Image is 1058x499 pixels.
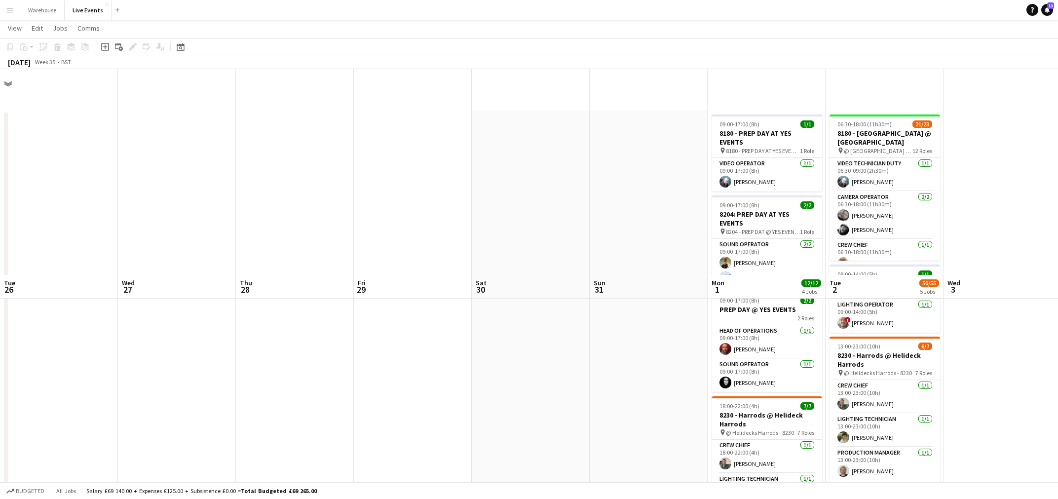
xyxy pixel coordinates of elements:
a: Comms [74,22,104,35]
span: Thu [240,278,252,287]
span: Tue [4,278,15,287]
span: 21/23 [912,120,932,128]
span: 2/2 [800,201,814,209]
app-card-role: Camera Operator2/206:30-18:00 (11h30m)[PERSON_NAME][PERSON_NAME] [830,192,940,239]
button: Live Events [65,0,112,20]
span: 1 Role [800,147,814,154]
div: 4 Jobs [802,288,821,295]
span: 1 Role [800,228,814,235]
span: Fri [358,278,366,287]
span: 12/12 [801,279,821,287]
span: 27 [120,284,135,295]
span: @ [GEOGRAPHIC_DATA] - 8180 [844,147,912,154]
div: BST [61,58,71,66]
app-card-role: Crew Chief1/113:00-23:00 (10h)[PERSON_NAME] [830,380,940,414]
span: 3 [946,284,960,295]
span: Week 35 [33,58,57,66]
span: @ Helidecks Harrods - 8230 [726,429,794,436]
div: 5 Jobs [920,288,939,295]
span: Budgeted [16,488,44,495]
h3: PREP DAY @ YES EVENTS [712,305,822,314]
span: 1/1 [918,270,932,278]
span: 2/2 [800,297,814,304]
app-job-card: 09:00-17:00 (8h)2/28204: PREP DAY AT YES EVENTS 8204 - PREP DAT @ YES EVENTS1 RoleSound Operator2... [712,195,822,287]
span: 13:00-23:00 (10h) [837,343,880,350]
app-card-role: Crew Chief1/106:30-18:00 (11h30m)[PERSON_NAME] [830,239,940,273]
app-card-role: Video Technician Duty1/106:30-09:00 (2h30m)[PERSON_NAME] [830,158,940,192]
span: 30 [474,284,487,295]
span: 09:00-14:00 (5h) [837,270,877,278]
span: 7/7 [800,402,814,410]
span: View [8,24,22,33]
span: Wed [122,278,135,287]
app-card-role: Video Operator1/109:00-17:00 (8h)[PERSON_NAME] [712,158,822,192]
h3: 8204: PREP DAY AT YES EVENTS [712,210,822,228]
div: [DATE] [8,57,31,67]
span: 2 Roles [797,314,814,322]
a: 13 [1041,4,1053,16]
span: Wed [947,278,960,287]
span: Jobs [53,24,68,33]
button: Budgeted [5,486,46,497]
span: Mon [712,278,724,287]
app-card-role: Production Manager1/113:00-23:00 (10h)[PERSON_NAME] [830,447,940,481]
span: 13 [1047,2,1054,9]
span: 12 Roles [912,147,932,154]
span: 09:00-17:00 (8h) [719,120,759,128]
span: 6/7 [918,343,932,350]
span: 1 [710,284,724,295]
span: 26 [2,284,15,295]
span: 09:00-17:00 (8h) [719,201,759,209]
a: Jobs [49,22,72,35]
app-card-role: Sound Operator1/109:00-17:00 (8h)[PERSON_NAME] [712,359,822,392]
span: 09:00-17:00 (8h) [719,297,759,304]
span: Sun [594,278,605,287]
span: Sat [476,278,487,287]
span: Comms [77,24,100,33]
h3: 8180 - PREP DAY AT YES EVENTS [712,129,822,147]
span: Edit [32,24,43,33]
span: 2 [828,284,841,295]
app-card-role: Crew Chief1/118:00-22:00 (4h)[PERSON_NAME] [712,440,822,473]
span: @ Helidecks Harrods - 8230 [844,369,912,377]
span: 8180 - PREP DAY AT YES EVENTS [726,147,800,154]
a: Edit [28,22,47,35]
app-job-card: 09:00-14:00 (5h)1/18204 - PREP @ YES EVENTS 8204 - PREP @ YES EVENTS1 RoleLighting Operator1/109:... [830,265,940,333]
span: 28 [238,284,252,295]
span: 29 [356,284,366,295]
span: Total Budgeted £69 265.00 [241,487,317,495]
a: View [4,22,26,35]
app-job-card: 09:00-17:00 (8h)2/2PREP DAY @ YES EVENTS2 RolesHead of Operations1/109:00-17:00 (8h)[PERSON_NAME]... [712,291,822,392]
app-card-role: Lighting Technician1/113:00-23:00 (10h)[PERSON_NAME] [830,414,940,447]
div: Salary £69 140.00 + Expenses £125.00 + Subsistence £0.00 = [86,487,317,495]
h3: 8230 - Harrods @ Helideck Harrods [830,351,940,369]
h3: 8180 - [GEOGRAPHIC_DATA] @ [GEOGRAPHIC_DATA] [830,129,940,147]
app-job-card: 13:00-23:00 (10h)6/78230 - Harrods @ Helideck Harrods @ Helidecks Harrods - 82307 RolesCrew Chief... [830,337,940,483]
app-job-card: 06:30-18:00 (11h30m)21/238180 - [GEOGRAPHIC_DATA] @ [GEOGRAPHIC_DATA] @ [GEOGRAPHIC_DATA] - 81801... [830,115,940,261]
span: 1/1 [800,120,814,128]
app-card-role: Head of Operations1/109:00-17:00 (8h)[PERSON_NAME] [712,325,822,359]
span: 06:30-18:00 (11h30m) [837,120,892,128]
span: All jobs [54,487,78,495]
app-job-card: 09:00-17:00 (8h)1/18180 - PREP DAY AT YES EVENTS 8180 - PREP DAY AT YES EVENTS1 RoleVideo Operato... [712,115,822,192]
app-card-role: Sound Operator2/209:00-17:00 (8h)[PERSON_NAME][PERSON_NAME] [712,239,822,287]
app-card-role: Lighting Operator1/109:00-14:00 (5h)![PERSON_NAME] [830,299,940,333]
span: 7 Roles [797,429,814,436]
span: Tue [830,278,841,287]
span: 18:00-22:00 (4h) [719,402,759,410]
span: 50/55 [919,279,939,287]
button: Warehouse [20,0,65,20]
span: ! [845,317,851,323]
h3: 8230 - Harrods @ Helideck Harrods [712,411,822,428]
span: 7 Roles [915,369,932,377]
span: 8204 - PREP DAT @ YES EVENTS [726,228,800,235]
span: 31 [592,284,605,295]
